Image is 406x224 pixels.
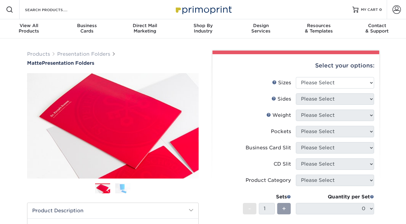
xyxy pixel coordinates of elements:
div: & Templates [290,23,348,34]
div: Product Category [246,177,291,184]
div: Pockets [271,128,291,135]
div: Quantity per Set [296,193,374,201]
span: Matte [27,60,42,66]
div: & Support [348,23,406,34]
span: Shop By [174,23,232,28]
span: Design [232,23,290,28]
span: 0 [379,8,382,12]
span: Business [58,23,116,28]
a: Shop ByIndustry [174,19,232,39]
div: CD Slit [274,160,291,168]
div: Sides [271,95,291,103]
span: + [282,204,286,213]
a: MattePresentation Folders [27,60,199,66]
img: Primoprint [173,3,233,16]
img: Presentation Folders 01 [95,184,110,194]
a: Products [27,51,50,57]
span: - [248,204,251,213]
a: Direct MailMarketing [116,19,174,39]
span: MY CART [361,7,378,12]
div: Sizes [272,79,291,86]
div: Industry [174,23,232,34]
span: Resources [290,23,348,28]
div: Cards [58,23,116,34]
h1: Presentation Folders [27,60,199,66]
img: Matte 01 [27,67,199,185]
span: Direct Mail [116,23,174,28]
a: BusinessCards [58,19,116,39]
div: Sets [243,193,291,201]
h2: Product Description [27,203,198,218]
div: Marketing [116,23,174,34]
a: Contact& Support [348,19,406,39]
input: SEARCH PRODUCTS..... [24,6,83,13]
span: Contact [348,23,406,28]
img: Presentation Folders 02 [115,183,130,194]
a: Resources& Templates [290,19,348,39]
a: DesignServices [232,19,290,39]
a: Presentation Folders [57,51,110,57]
div: Business Card Slit [246,144,291,151]
div: Services [232,23,290,34]
div: Select your options: [217,54,374,77]
div: Weight [266,112,291,119]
